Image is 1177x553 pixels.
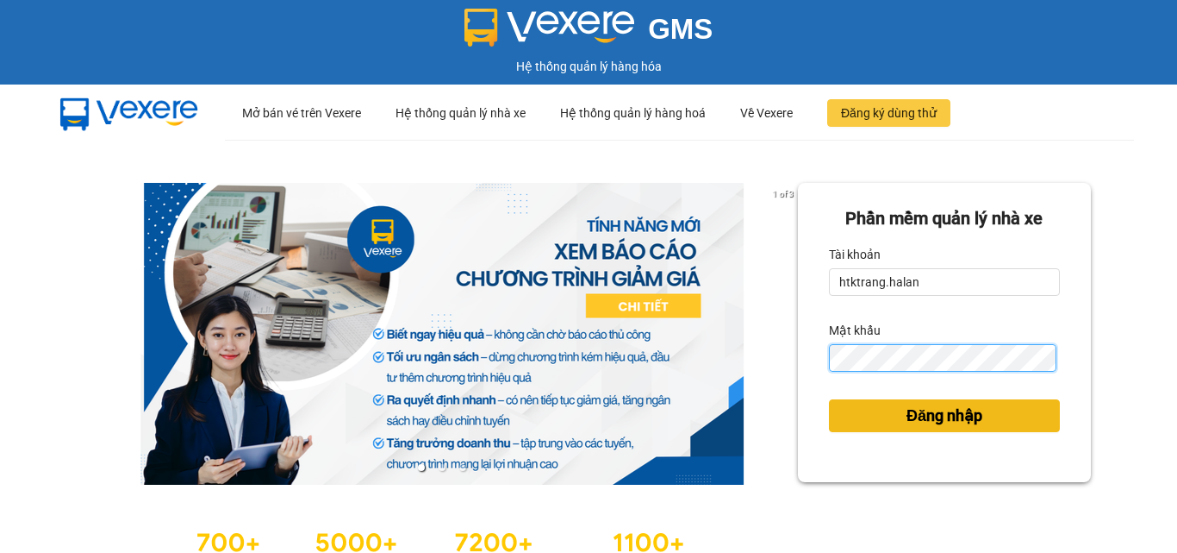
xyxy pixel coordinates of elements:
input: Tài khoản [829,268,1060,296]
div: Mở bán vé trên Vexere [242,85,361,141]
img: logo 2 [464,9,635,47]
button: Đăng ký dùng thử [827,99,950,127]
div: Hệ thống quản lý nhà xe [395,85,526,141]
label: Mật khẩu [829,317,881,344]
button: next slide / item [774,183,798,485]
span: GMS [648,13,713,45]
li: slide item 2 [439,464,445,471]
div: Về Vexere [740,85,793,141]
span: Đăng nhập [906,404,982,428]
label: Tài khoản [829,241,881,268]
button: previous slide / item [86,183,110,485]
div: Hệ thống quản lý hàng hóa [4,57,1173,76]
div: Phần mềm quản lý nhà xe [829,205,1060,232]
img: mbUUG5Q.png [43,85,215,141]
a: GMS [464,26,713,40]
input: Mật khẩu [829,344,1056,372]
span: Đăng ký dùng thử [841,104,937,123]
li: slide item 3 [459,464,466,471]
div: Hệ thống quản lý hàng hoá [560,85,706,141]
li: slide item 1 [418,464,425,471]
button: Đăng nhập [829,399,1060,432]
p: 1 of 3 [768,183,798,205]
